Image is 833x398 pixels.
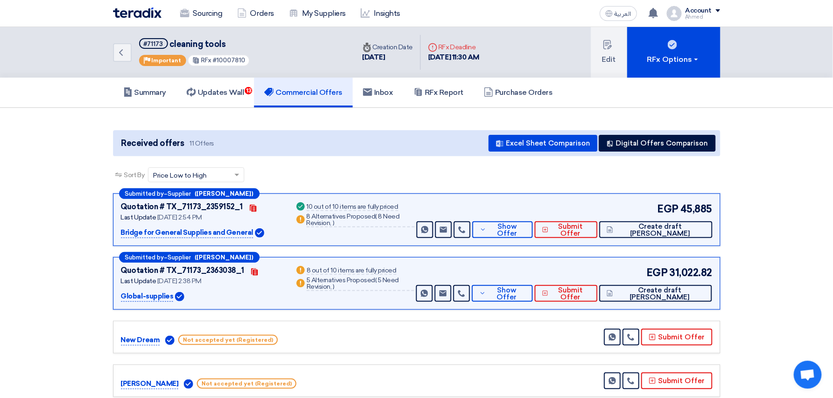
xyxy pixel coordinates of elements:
[794,361,822,389] div: Open chat
[375,276,377,284] span: (
[121,291,174,302] p: Global-supplies
[488,287,525,301] span: Show Offer
[121,201,243,212] div: Quotation # TX_71173_2359152_1
[428,52,479,63] div: [DATE] 11:30 AM
[353,78,403,107] a: Inbox
[125,191,164,197] span: Submitted by
[591,27,627,78] button: Edit
[307,276,399,291] span: 5 Need Revision,
[685,14,720,20] div: ِAhmed
[201,57,211,64] span: RFx
[667,6,682,21] img: profile_test.png
[255,228,264,238] img: Verified Account
[264,88,343,97] h5: Commercial Offers
[153,171,207,180] span: Price Low to High
[139,38,250,50] h5: cleaning tools
[168,254,191,260] span: Supplier
[187,88,244,97] h5: Updates Wall
[113,7,161,18] img: Teradix logo
[363,42,413,52] div: Creation Date
[282,3,353,24] a: My Suppliers
[484,88,553,97] h5: Purchase Orders
[472,221,533,238] button: Show Offer
[121,265,245,276] div: Quotation # TX_71173_2363038_1
[152,57,181,64] span: Important
[144,41,163,47] div: #71173
[307,277,414,291] div: 5 Alternatives Proposed
[403,78,474,107] a: RFx Report
[535,285,598,302] button: Submit Offer
[599,135,716,152] button: Digital Offers Comparison
[157,213,202,221] span: [DATE] 2:54 PM
[184,379,193,389] img: Verified Account
[157,277,202,285] span: [DATE] 2:38 PM
[175,292,184,301] img: Verified Account
[615,11,631,17] span: العربية
[627,27,720,78] button: RFx Options
[245,87,252,94] span: 13
[599,221,712,238] button: Create draft [PERSON_NAME]
[600,6,637,21] button: العربية
[646,265,668,280] span: EGP
[551,287,590,301] span: Submit Offer
[195,191,254,197] b: ([PERSON_NAME])
[119,252,260,263] div: –
[414,88,464,97] h5: RFx Report
[641,372,712,389] button: Submit Offer
[685,7,712,15] div: Account
[333,219,335,227] span: )
[121,277,156,285] span: Last Update
[428,42,479,52] div: RFx Deadline
[489,135,598,152] button: Excel Sheet Comparison
[113,78,177,107] a: Summary
[169,39,225,49] span: cleaning tools
[165,336,175,345] img: Verified Account
[254,78,353,107] a: Commercial Offers
[307,204,398,211] div: 10 out of 10 items are fully priced
[195,254,254,260] b: ([PERSON_NAME])
[230,3,282,24] a: Orders
[599,285,712,302] button: Create draft [PERSON_NAME]
[680,201,712,217] span: 45,885
[376,212,377,220] span: (
[670,265,712,280] span: 31,022.82
[176,78,254,107] a: Updates Wall13
[353,3,408,24] a: Insights
[121,137,184,150] span: Received offers
[363,88,393,97] h5: Inbox
[168,191,191,197] span: Supplier
[658,201,679,217] span: EGP
[363,52,413,63] div: [DATE]
[121,227,253,239] p: Bridge for General Supplies and General
[197,378,296,389] span: Not accepted yet (Registered)
[535,221,598,238] button: Submit Offer
[333,283,335,291] span: )
[307,213,415,227] div: 8 Alternatives Proposed
[121,335,160,346] p: New Dream
[472,285,533,302] button: Show Offer
[307,267,396,275] div: 8 out of 10 items are fully priced
[551,223,590,237] span: Submit Offer
[489,223,525,237] span: Show Offer
[474,78,563,107] a: Purchase Orders
[189,139,214,148] span: 11 Offers
[124,170,145,180] span: Sort By
[119,188,260,199] div: –
[307,212,400,227] span: 8 Need Revision,
[121,213,156,221] span: Last Update
[213,57,245,64] span: #10007810
[121,378,179,390] p: [PERSON_NAME]
[615,287,705,301] span: Create draft [PERSON_NAME]
[125,254,164,260] span: Submitted by
[178,335,278,345] span: Not accepted yet (Registered)
[616,223,705,237] span: Create draft [PERSON_NAME]
[647,54,700,65] div: RFx Options
[641,329,712,345] button: Submit Offer
[123,88,167,97] h5: Summary
[173,3,230,24] a: Sourcing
